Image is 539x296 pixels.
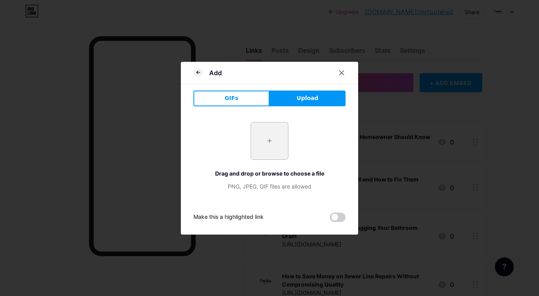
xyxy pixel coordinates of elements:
div: Add [209,68,222,78]
div: Make this a highlighted link [193,213,264,222]
button: GIFs [193,91,269,106]
span: Upload [297,94,318,102]
div: PNG, JPEG, GIF files are allowed [193,182,346,191]
button: Upload [269,91,346,106]
div: Drag and drop or browse to choose a file [193,169,346,178]
span: GIFs [225,94,238,102]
